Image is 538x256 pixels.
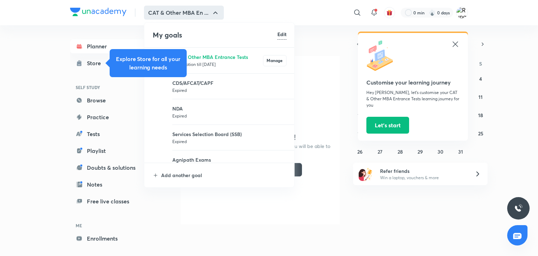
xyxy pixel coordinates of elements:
p: Agnipath Exams [172,156,287,163]
p: Expired [172,138,287,145]
button: Manage [263,55,287,66]
img: CDS/AFCAT/CAPF [153,80,167,94]
p: Add another goal [161,171,287,179]
p: Subscription till [DATE] [172,61,263,68]
h4: My goals [153,30,277,40]
p: CDS/AFCAT/CAPF [172,79,287,87]
img: Services Selection Board (SSB) [153,131,167,145]
h6: Edit [277,31,287,38]
h5: Explore Store for all your learning needs [115,55,181,72]
p: NDA [172,105,287,112]
p: Services Selection Board (SSB) [172,130,287,138]
img: Agnipath Exams [153,156,167,170]
img: NDA [153,105,167,119]
p: CAT & Other MBA Entrance Tests [172,53,263,61]
p: Expired [172,112,287,119]
p: Expired [172,87,287,94]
